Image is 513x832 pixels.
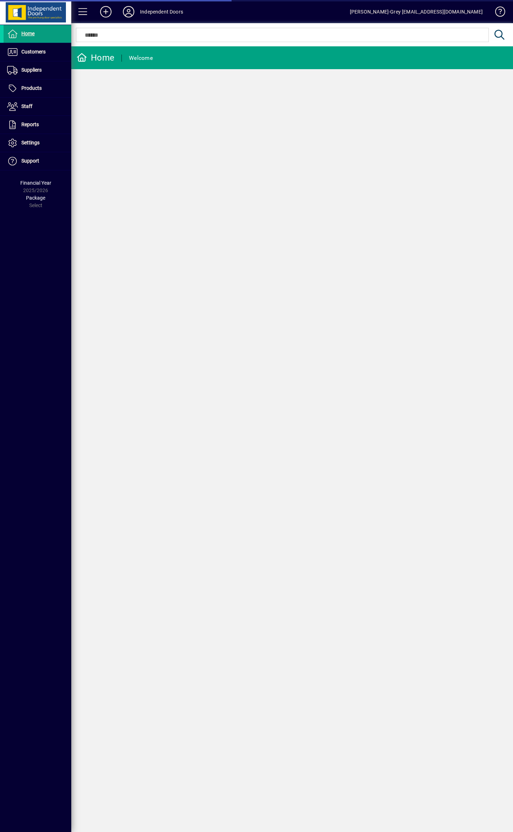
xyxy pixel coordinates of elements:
[4,116,71,134] a: Reports
[21,31,35,36] span: Home
[94,5,117,18] button: Add
[490,1,504,25] a: Knowledge Base
[129,52,153,64] div: Welcome
[140,6,183,17] div: Independent Doors
[21,158,39,164] span: Support
[21,85,42,91] span: Products
[77,52,114,63] div: Home
[117,5,140,18] button: Profile
[20,180,51,186] span: Financial Year
[4,43,71,61] a: Customers
[21,49,46,55] span: Customers
[21,67,42,73] span: Suppliers
[21,140,40,145] span: Settings
[4,152,71,170] a: Support
[4,134,71,152] a: Settings
[21,103,32,109] span: Staff
[4,79,71,97] a: Products
[26,195,45,201] span: Package
[21,122,39,127] span: Reports
[350,6,483,17] div: [PERSON_NAME]-Grey [EMAIL_ADDRESS][DOMAIN_NAME]
[4,98,71,115] a: Staff
[4,61,71,79] a: Suppliers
